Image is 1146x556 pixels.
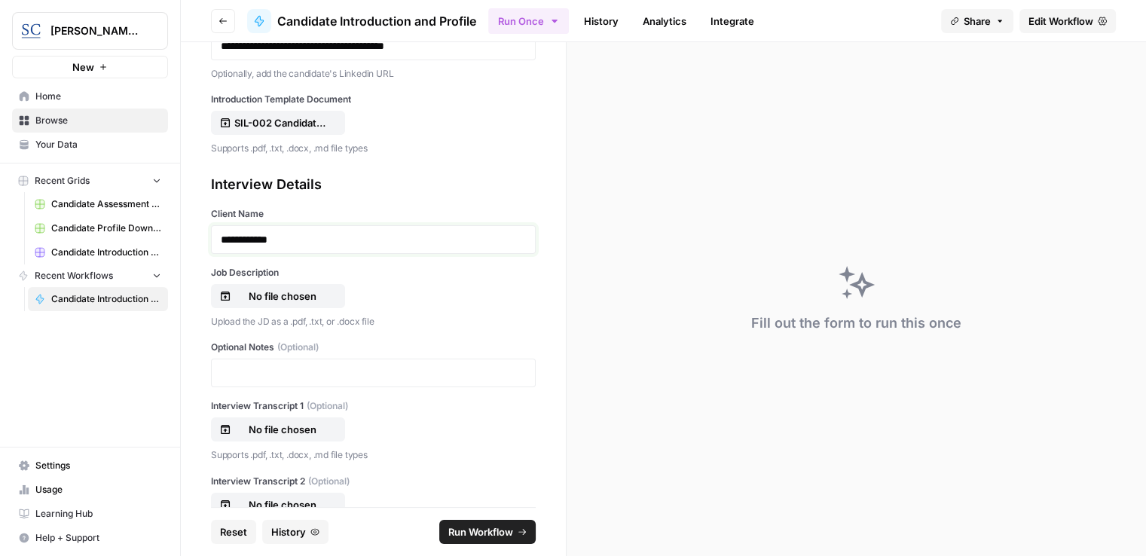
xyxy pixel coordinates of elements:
[211,174,536,195] div: Interview Details
[211,93,536,106] label: Introduction Template Document
[211,284,345,308] button: No file chosen
[964,14,991,29] span: Share
[211,448,536,463] p: Supports .pdf, .txt, .docx, .md file types
[211,141,536,156] p: Supports .pdf, .txt, .docx, .md file types
[51,221,161,235] span: Candidate Profile Download Sheet
[211,399,536,413] label: Interview Transcript 1
[35,507,161,521] span: Learning Hub
[51,197,161,211] span: Candidate Assessment Download Sheet
[50,23,142,38] span: [PERSON_NAME] [GEOGRAPHIC_DATA]
[17,17,44,44] img: Stanton Chase Nashville Logo
[28,287,168,311] a: Candidate Introduction and Profile
[12,526,168,550] button: Help + Support
[51,246,161,259] span: Candidate Introduction Download Sheet
[277,12,476,30] span: Candidate Introduction and Profile
[439,520,536,544] button: Run Workflow
[35,90,161,103] span: Home
[51,292,161,306] span: Candidate Introduction and Profile
[35,114,161,127] span: Browse
[12,133,168,157] a: Your Data
[634,9,695,33] a: Analytics
[211,314,536,329] p: Upload the JD as a .pdf, .txt, or .docx file
[12,454,168,478] a: Settings
[12,56,168,78] button: New
[211,341,536,354] label: Optional Notes
[12,108,168,133] a: Browse
[271,524,306,539] span: History
[35,531,161,545] span: Help + Support
[308,475,350,488] span: (Optional)
[488,8,569,34] button: Run Once
[941,9,1013,33] button: Share
[35,459,161,472] span: Settings
[211,66,536,81] p: Optionally, add the candidate's Linkedin URL
[211,493,345,517] button: No file chosen
[12,84,168,108] a: Home
[247,9,476,33] a: Candidate Introduction and Profile
[12,478,168,502] a: Usage
[12,502,168,526] a: Learning Hub
[1019,9,1116,33] a: Edit Workflow
[220,524,247,539] span: Reset
[28,240,168,264] a: Candidate Introduction Download Sheet
[35,483,161,496] span: Usage
[211,207,536,221] label: Client Name
[448,524,513,539] span: Run Workflow
[211,475,536,488] label: Interview Transcript 2
[35,269,113,283] span: Recent Workflows
[35,174,90,188] span: Recent Grids
[211,520,256,544] button: Reset
[211,111,345,135] button: SIL-002 Candidate Introduction Template.docx
[211,417,345,441] button: No file chosen
[28,216,168,240] a: Candidate Profile Download Sheet
[234,115,331,130] p: SIL-002 Candidate Introduction Template.docx
[28,192,168,216] a: Candidate Assessment Download Sheet
[12,12,168,50] button: Workspace: Stanton Chase Nashville
[262,520,329,544] button: History
[751,313,961,334] div: Fill out the form to run this once
[1028,14,1093,29] span: Edit Workflow
[575,9,628,33] a: History
[35,138,161,151] span: Your Data
[277,341,319,354] span: (Optional)
[701,9,763,33] a: Integrate
[72,60,94,75] span: New
[307,399,348,413] span: (Optional)
[234,497,331,512] p: No file chosen
[211,266,536,280] label: Job Description
[234,289,331,304] p: No file chosen
[234,422,331,437] p: No file chosen
[12,264,168,287] button: Recent Workflows
[12,170,168,192] button: Recent Grids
